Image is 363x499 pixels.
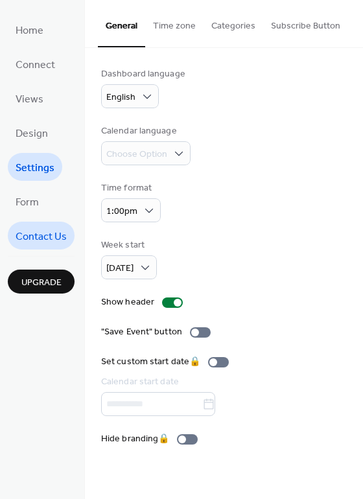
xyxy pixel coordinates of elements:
[106,89,135,106] span: English
[8,50,63,78] a: Connect
[8,84,51,112] a: Views
[106,260,134,277] span: [DATE]
[16,158,54,178] span: Settings
[8,119,56,146] a: Design
[101,238,154,252] div: Week start
[101,296,154,309] div: Show header
[16,55,55,75] span: Connect
[16,227,67,247] span: Contact Us
[101,124,188,138] div: Calendar language
[21,276,62,290] span: Upgrade
[101,325,182,339] div: "Save Event" button
[8,16,51,43] a: Home
[16,89,43,110] span: Views
[8,153,62,181] a: Settings
[16,124,48,144] span: Design
[101,67,185,81] div: Dashboard language
[8,270,75,294] button: Upgrade
[8,187,47,215] a: Form
[8,222,75,250] a: Contact Us
[16,21,43,41] span: Home
[106,203,137,220] span: 1:00pm
[16,192,39,213] span: Form
[101,181,158,195] div: Time format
